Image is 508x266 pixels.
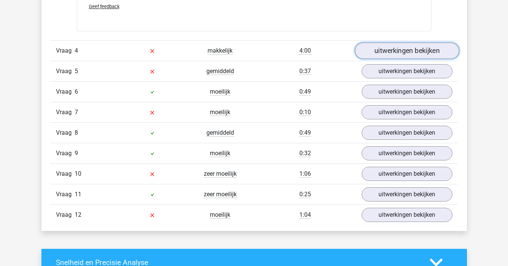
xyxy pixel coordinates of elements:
[299,211,311,219] span: 1:04
[362,64,452,78] a: uitwerkingen bekijken
[299,191,311,198] span: 0:25
[299,170,311,178] span: 1:06
[299,68,311,75] span: 0:37
[362,105,452,119] a: uitwerkingen bekijken
[75,68,78,75] span: 5
[56,128,75,137] span: Vraag
[362,208,452,222] a: uitwerkingen bekijken
[206,129,234,137] span: gemiddeld
[204,191,237,198] span: zeer moeilijk
[208,47,233,54] span: makkelijk
[89,4,119,9] span: Geef feedback
[210,150,230,157] span: moeilijk
[75,129,78,136] span: 8
[56,67,75,76] span: Vraag
[299,88,311,96] span: 0:49
[56,169,75,178] span: Vraag
[56,190,75,199] span: Vraag
[299,47,311,54] span: 4:00
[75,211,81,218] span: 12
[355,43,459,59] a: uitwerkingen bekijken
[362,146,452,160] a: uitwerkingen bekijken
[206,68,234,75] span: gemiddeld
[362,85,452,99] a: uitwerkingen bekijken
[75,150,78,157] span: 9
[56,108,75,117] span: Vraag
[210,88,230,96] span: moeilijk
[362,187,452,201] a: uitwerkingen bekijken
[362,126,452,140] a: uitwerkingen bekijken
[210,211,230,219] span: moeilijk
[299,109,311,116] span: 0:10
[56,210,75,219] span: Vraag
[210,109,230,116] span: moeilijk
[56,149,75,158] span: Vraag
[56,87,75,96] span: Vraag
[75,170,81,177] span: 10
[299,150,311,157] span: 0:32
[75,191,81,198] span: 11
[56,46,75,55] span: Vraag
[204,170,237,178] span: zeer moeilijk
[75,88,78,95] span: 6
[362,167,452,181] a: uitwerkingen bekijken
[75,47,78,54] span: 4
[299,129,311,137] span: 0:49
[75,109,78,116] span: 7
